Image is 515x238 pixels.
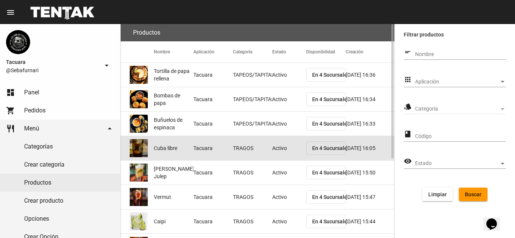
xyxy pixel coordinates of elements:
[306,117,346,130] button: En 4 Sucursales
[404,130,412,139] mat-icon: class
[6,106,15,115] mat-icon: shopping_cart
[346,136,394,160] mat-cell: [DATE] 16:05
[404,75,412,84] mat-icon: apps
[483,208,507,230] iframe: chat widget
[306,190,346,204] button: En 4 Sucursales
[415,79,506,85] mat-select: Aplicación
[404,157,412,166] mat-icon: visibility
[306,68,346,82] button: En 4 Sucursales
[459,188,487,201] button: Buscar
[422,188,453,201] button: Limpiar
[24,89,39,96] span: Panel
[130,66,148,84] img: e0e699d6-76d8-473f-80ef-991c54c6df36.jpeg
[272,112,306,136] mat-cell: Activo
[233,41,273,62] mat-header-cell: Categoría
[154,67,193,82] span: Tortilla de papa rellena
[415,161,506,167] mat-select: Estado
[233,87,273,111] mat-cell: TAPEOS/TAPITAS
[465,191,481,197] span: Buscar
[272,209,306,233] mat-cell: Activo
[105,124,114,133] mat-icon: arrow_drop_down
[24,125,39,132] span: Menú
[6,30,30,54] img: 0ba25f40-994f-44c9-9804-907548b4f6e7.png
[130,115,148,133] img: df2a5b79-d546-4520-a4f5-3ede0b999329.jpeg
[233,185,273,209] mat-cell: TRAGOS
[130,188,148,206] img: e7f101a0-5091-4d8c-99d4-e04a58873b2e.jpeg
[130,90,148,108] img: 5ded78bf-bd96-4a1d-95c9-d10978b15882.jpeg
[233,161,273,185] mat-cell: TRAGOS
[346,87,394,111] mat-cell: [DATE] 16:34
[272,161,306,185] mat-cell: Activo
[312,121,350,127] span: En 4 Sucursales
[154,218,166,225] span: Caipi
[346,63,394,87] mat-cell: [DATE] 16:36
[193,136,233,160] mat-cell: Tacuara
[6,8,15,17] mat-icon: menu
[312,145,350,151] span: En 4 Sucursales
[193,185,233,209] mat-cell: Tacuara
[346,209,394,233] mat-cell: [DATE] 15:44
[272,136,306,160] mat-cell: Activo
[346,161,394,185] mat-cell: [DATE] 15:50
[272,87,306,111] mat-cell: Activo
[6,58,99,67] span: Tacuara
[272,41,306,62] mat-header-cell: Estado
[154,193,171,201] span: Vermut
[312,218,350,224] span: En 4 Sucursales
[306,215,346,228] button: En 4 Sucursales
[312,170,350,176] span: En 4 Sucursales
[24,107,46,114] span: Pedidos
[193,161,233,185] mat-cell: Tacuara
[306,41,346,62] mat-header-cell: Disponibilidad
[193,41,233,62] mat-header-cell: Aplicación
[130,212,148,230] img: 27a89aa7-e458-402e-a3be-77f8c65646b5.jpeg
[154,92,193,107] span: Bombas de papa
[272,185,306,209] mat-cell: Activo
[130,139,148,157] img: 2088481e-27bc-4c2f-ab63-5e99f4f458b2.jpeg
[346,112,394,136] mat-cell: [DATE] 16:33
[193,112,233,136] mat-cell: Tacuara
[404,48,412,57] mat-icon: short_text
[154,165,194,180] span: [PERSON_NAME] Julep
[306,141,346,155] button: En 4 Sucursales
[346,41,394,62] mat-header-cell: Creación
[6,67,99,74] span: @Sebafurnari
[306,92,346,106] button: En 4 Sucursales
[415,161,499,167] span: Estado
[415,106,499,112] span: Categoría
[154,116,193,131] span: Buñuelos de espinaca
[415,106,506,112] mat-select: Categoría
[6,124,15,133] mat-icon: restaurant
[121,24,394,41] flou-section-header: Productos
[415,79,499,85] span: Aplicación
[272,63,306,87] mat-cell: Activo
[193,209,233,233] mat-cell: Tacuara
[312,194,350,200] span: En 4 Sucursales
[233,209,273,233] mat-cell: TRAGOS
[154,41,193,62] mat-header-cell: Nombre
[6,88,15,97] mat-icon: dashboard
[312,72,350,78] span: En 4 Sucursales
[233,63,273,87] mat-cell: TAPEOS/TAPITAS
[404,30,506,39] label: Filtrar productos
[312,96,350,102] span: En 4 Sucursales
[102,61,111,70] mat-icon: arrow_drop_down
[428,191,447,197] span: Limpiar
[415,52,506,58] input: Nombre
[346,185,394,209] mat-cell: [DATE] 15:47
[233,112,273,136] mat-cell: TAPEOS/TAPITAS
[130,164,148,182] img: 8dce8d4d-6b72-4dc3-89fd-893a660ffcdf.jpeg
[404,102,412,111] mat-icon: style
[233,136,273,160] mat-cell: TRAGOS
[415,133,506,139] input: Código
[193,87,233,111] mat-cell: Tacuara
[133,27,160,38] h3: Productos
[154,144,177,152] span: Cuba libre
[306,166,346,179] button: En 4 Sucursales
[193,63,233,87] mat-cell: Tacuara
